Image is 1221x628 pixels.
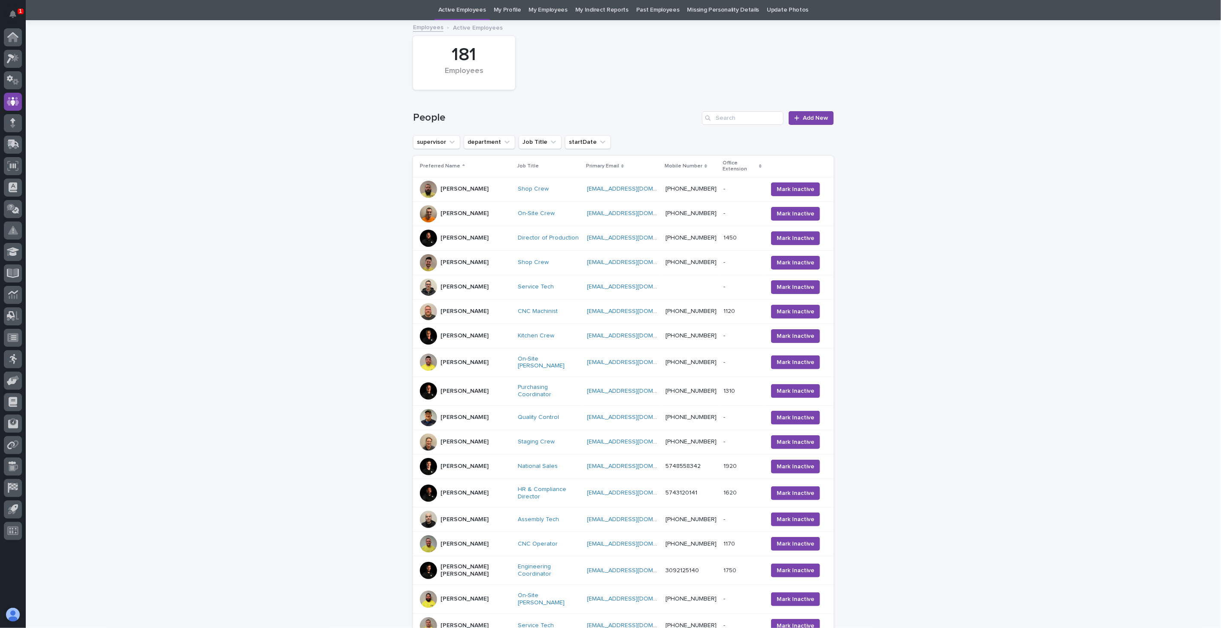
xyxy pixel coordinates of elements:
span: Mark Inactive [777,462,814,471]
a: [EMAIL_ADDRESS][DOMAIN_NAME] [587,235,684,241]
a: [PHONE_NUMBER] [665,186,717,192]
p: [PERSON_NAME] [440,332,489,340]
a: [EMAIL_ADDRESS][DOMAIN_NAME] [587,439,684,445]
button: Mark Inactive [771,329,820,343]
a: [PHONE_NUMBER] [665,235,717,241]
p: Mobile Number [665,161,702,171]
input: Search [702,111,784,125]
button: Mark Inactive [771,411,820,425]
a: [EMAIL_ADDRESS][DOMAIN_NAME] [587,388,684,394]
tr: [PERSON_NAME]Kitchen Crew [EMAIL_ADDRESS][DOMAIN_NAME] [PHONE_NUMBER]-- Mark Inactive [413,324,834,348]
a: CNC Machinist [518,308,558,315]
span: Mark Inactive [777,489,814,498]
a: Kitchen Crew [518,332,554,340]
p: [PERSON_NAME] [440,234,489,242]
tr: [PERSON_NAME]National Sales [EMAIL_ADDRESS][DOMAIN_NAME] 574855834219201920 Mark Inactive [413,454,834,479]
a: Service Tech [518,283,554,291]
p: - [723,208,727,217]
p: 1 [19,8,22,14]
a: [EMAIL_ADDRESS][DOMAIN_NAME] [587,333,684,339]
tr: [PERSON_NAME]Shop Crew [EMAIL_ADDRESS][DOMAIN_NAME] [PHONE_NUMBER]-- Mark Inactive [413,250,834,275]
p: 1450 [723,233,738,242]
div: Notifications1 [11,10,22,24]
a: Engineering Coordinator [518,563,580,578]
p: Job Title [517,161,539,171]
button: supervisor [413,135,460,149]
a: [PHONE_NUMBER] [665,596,717,602]
p: Preferred Name [420,161,460,171]
a: Employees [413,22,443,32]
p: 1120 [723,306,737,315]
span: Mark Inactive [777,209,814,218]
p: [PERSON_NAME] [440,259,489,266]
a: 5748558342 [665,463,701,469]
tr: [PERSON_NAME]Assembly Tech [EMAIL_ADDRESS][DOMAIN_NAME] [PHONE_NUMBER]-- Mark Inactive [413,507,834,532]
a: [PHONE_NUMBER] [665,333,717,339]
p: Primary Email [586,161,619,171]
span: Mark Inactive [777,258,814,267]
tr: [PERSON_NAME]HR & Compliance Director [EMAIL_ADDRESS][DOMAIN_NAME] 574312014116201620 Mark Inactive [413,479,834,507]
tr: [PERSON_NAME]On-Site [PERSON_NAME] [EMAIL_ADDRESS][DOMAIN_NAME] [PHONE_NUMBER]-- Mark Inactive [413,585,834,613]
a: [EMAIL_ADDRESS][DOMAIN_NAME] [587,516,684,522]
p: [PERSON_NAME] [440,308,489,315]
div: 181 [428,44,501,66]
button: Mark Inactive [771,460,820,473]
p: [PERSON_NAME] [440,414,489,421]
a: [EMAIL_ADDRESS][DOMAIN_NAME] [587,463,684,469]
tr: [PERSON_NAME]On-Site [PERSON_NAME] [EMAIL_ADDRESS][DOMAIN_NAME] [PHONE_NUMBER]-- Mark Inactive [413,348,834,377]
button: Mark Inactive [771,435,820,449]
a: [EMAIL_ADDRESS][DOMAIN_NAME] [587,259,684,265]
span: Mark Inactive [777,515,814,524]
a: HR & Compliance Director [518,486,580,501]
div: Employees [428,67,501,85]
a: [PHONE_NUMBER] [665,388,717,394]
p: [PERSON_NAME] [440,540,489,548]
a: [EMAIL_ADDRESS][DOMAIN_NAME] [587,210,684,216]
button: Mark Inactive [771,513,820,526]
button: Mark Inactive [771,537,820,551]
a: [PHONE_NUMBER] [665,414,717,420]
p: - [723,257,727,266]
a: 3092125140 [665,567,699,573]
button: Mark Inactive [771,182,820,196]
a: [EMAIL_ADDRESS][DOMAIN_NAME] [587,359,684,365]
a: Staging Crew [518,438,555,446]
a: National Sales [518,463,558,470]
span: Mark Inactive [777,283,814,291]
span: Mark Inactive [777,332,814,340]
button: users-avatar [4,606,22,624]
tr: [PERSON_NAME]Service Tech [EMAIL_ADDRESS][DOMAIN_NAME] -- Mark Inactive [413,275,834,299]
p: [PERSON_NAME] [440,463,489,470]
a: [EMAIL_ADDRESS][DOMAIN_NAME] [587,567,684,573]
p: - [723,412,727,421]
p: [PERSON_NAME] [440,185,489,193]
span: Add New [803,115,828,121]
span: Mark Inactive [777,234,814,243]
a: On-Site [PERSON_NAME] [518,355,580,370]
button: Mark Inactive [771,305,820,319]
a: [EMAIL_ADDRESS][DOMAIN_NAME] [587,490,684,496]
a: On-Site [PERSON_NAME] [518,592,580,607]
button: Mark Inactive [771,564,820,577]
a: 5743120141 [665,490,697,496]
a: Add New [789,111,834,125]
a: Shop Crew [518,185,549,193]
a: [EMAIL_ADDRESS][DOMAIN_NAME] [587,186,684,192]
span: Mark Inactive [777,566,814,575]
button: Mark Inactive [771,207,820,221]
a: CNC Operator [518,540,558,548]
span: Mark Inactive [777,387,814,395]
button: Mark Inactive [771,486,820,500]
a: [PHONE_NUMBER] [665,210,717,216]
a: Assembly Tech [518,516,559,523]
p: [PERSON_NAME] [440,516,489,523]
tr: [PERSON_NAME]CNC Operator [EMAIL_ADDRESS][DOMAIN_NAME] [PHONE_NUMBER]11701170 Mark Inactive [413,532,834,556]
a: [EMAIL_ADDRESS][DOMAIN_NAME] [587,596,684,602]
p: - [723,282,727,291]
p: - [723,594,727,603]
a: [PHONE_NUMBER] [665,439,717,445]
button: Mark Inactive [771,280,820,294]
p: [PERSON_NAME] [440,210,489,217]
p: [PERSON_NAME] [440,283,489,291]
span: Mark Inactive [777,185,814,194]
